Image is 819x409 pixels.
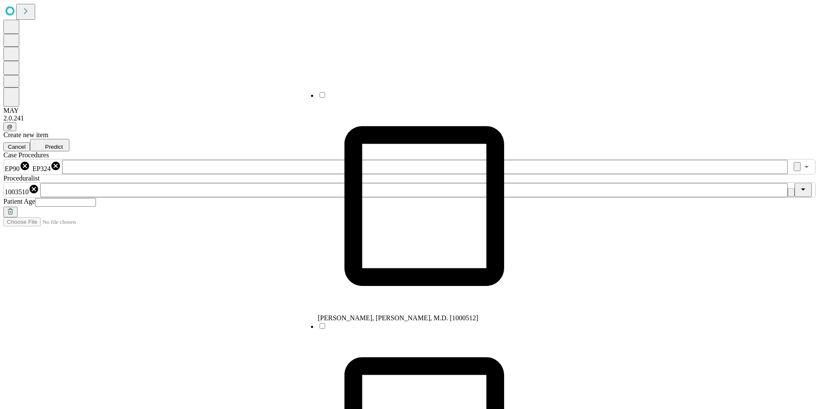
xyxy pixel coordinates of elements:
span: 1003510 [5,188,29,195]
div: EP90 [5,161,30,173]
div: 2.0.241 [3,114,816,122]
button: Clear [794,162,801,171]
button: Clear [788,188,795,197]
span: Create new item [3,131,48,138]
div: 1003510 [5,184,39,196]
div: EP324 [33,161,61,173]
button: Cancel [3,142,30,151]
div: MAY [3,107,816,114]
span: Cancel [8,144,26,150]
button: Close [795,183,812,197]
span: @ [7,123,13,130]
span: Patient Age [3,198,35,205]
button: Predict [30,139,69,151]
button: Open [801,161,813,173]
span: Proceduralist [3,174,39,182]
span: Scheduled Procedure [3,151,49,159]
span: Predict [45,144,63,150]
span: [PERSON_NAME], [PERSON_NAME], M.D. [1000512] [318,314,478,322]
span: EP324 [33,165,51,172]
button: @ [3,122,16,131]
span: EP90 [5,165,20,172]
